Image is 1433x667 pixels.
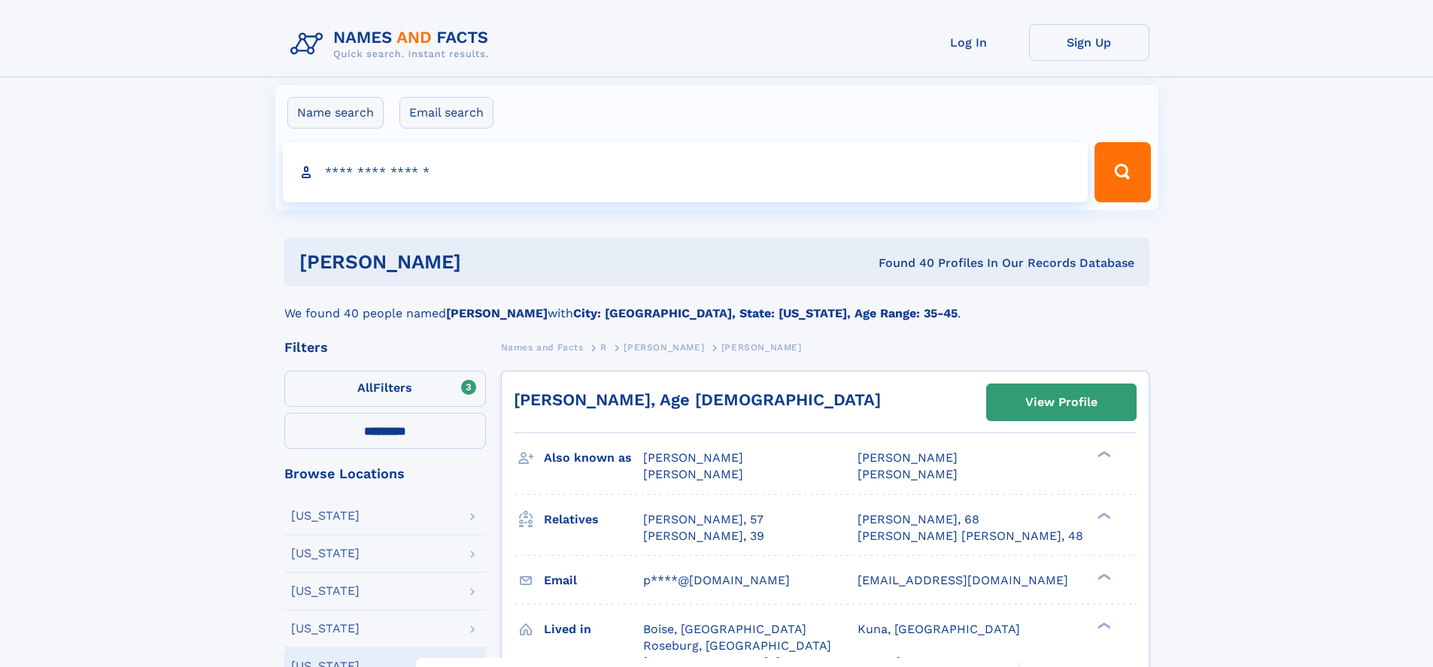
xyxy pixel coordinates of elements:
[544,568,643,593] h3: Email
[1094,450,1112,459] div: ❯
[624,342,704,353] span: [PERSON_NAME]
[987,384,1136,420] a: View Profile
[858,467,958,481] span: [PERSON_NAME]
[357,380,373,395] span: All
[544,445,643,471] h3: Also known as
[501,338,584,356] a: Names and Facts
[544,617,643,642] h3: Lived in
[1025,385,1098,420] div: View Profile
[909,24,1029,61] a: Log In
[1029,24,1149,61] a: Sign Up
[284,341,486,354] div: Filters
[643,511,764,528] a: [PERSON_NAME], 57
[284,371,486,407] label: Filters
[600,338,607,356] a: R
[643,622,806,636] span: Boise, [GEOGRAPHIC_DATA]
[291,623,360,635] div: [US_STATE]
[1094,620,1112,630] div: ❯
[669,255,1134,271] div: Found 40 Profiles In Our Records Database
[858,528,1083,544] a: [PERSON_NAME] [PERSON_NAME], 48
[284,467,486,481] div: Browse Locations
[283,142,1088,202] input: search input
[1094,142,1150,202] button: Search Button
[643,450,743,465] span: [PERSON_NAME]
[399,97,493,129] label: Email search
[1094,571,1112,581] div: ❯
[1094,511,1112,520] div: ❯
[858,511,979,528] a: [PERSON_NAME], 68
[284,24,501,65] img: Logo Names and Facts
[291,585,360,597] div: [US_STATE]
[284,287,1149,323] div: We found 40 people named with .
[600,342,607,353] span: R
[858,450,958,465] span: [PERSON_NAME]
[291,510,360,522] div: [US_STATE]
[287,97,384,129] label: Name search
[446,306,548,320] b: [PERSON_NAME]
[514,390,881,409] a: [PERSON_NAME], Age [DEMOGRAPHIC_DATA]
[721,342,802,353] span: [PERSON_NAME]
[643,638,831,653] span: Roseburg, [GEOGRAPHIC_DATA]
[299,253,670,271] h1: [PERSON_NAME]
[643,467,743,481] span: [PERSON_NAME]
[858,622,1020,636] span: Kuna, [GEOGRAPHIC_DATA]
[291,547,360,559] div: [US_STATE]
[544,507,643,532] h3: Relatives
[858,573,1068,587] span: [EMAIL_ADDRESS][DOMAIN_NAME]
[573,306,958,320] b: City: [GEOGRAPHIC_DATA], State: [US_STATE], Age Range: 35-45
[624,338,704,356] a: [PERSON_NAME]
[643,528,764,544] a: [PERSON_NAME], 39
